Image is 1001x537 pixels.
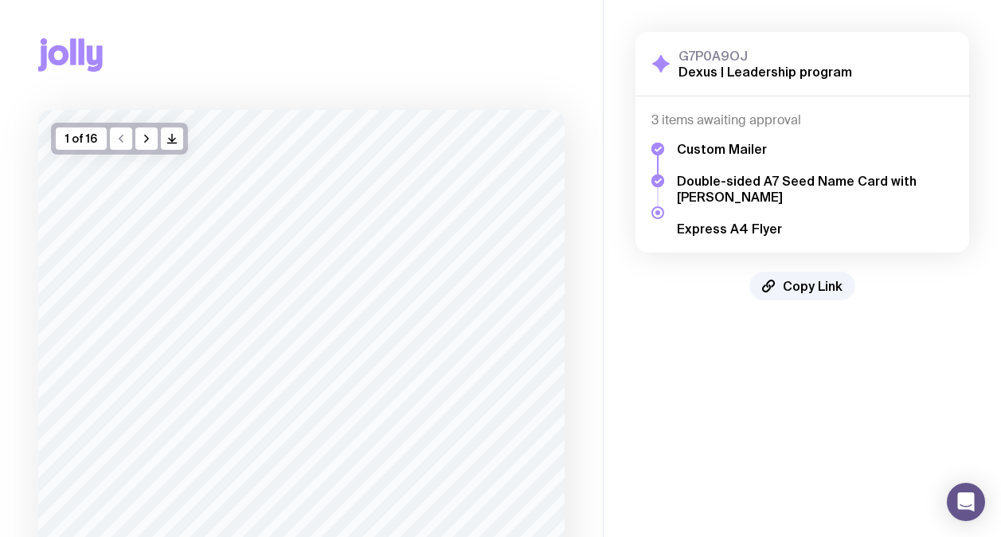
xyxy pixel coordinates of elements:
[783,278,843,294] span: Copy Link
[678,64,852,80] h2: Dexus | Leadership program
[947,483,985,521] div: Open Intercom Messenger
[651,112,953,128] h4: 3 items awaiting approval
[161,127,183,150] button: />/>
[168,135,177,143] g: /> />
[56,127,107,150] div: 1 of 16
[677,141,953,157] h5: Custom Mailer
[749,272,855,300] button: Copy Link
[677,173,953,205] h5: Double-sided A7 Seed Name Card with [PERSON_NAME]
[677,221,953,237] h5: Express A4 Flyer
[678,48,852,64] h3: G7P0A9OJ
